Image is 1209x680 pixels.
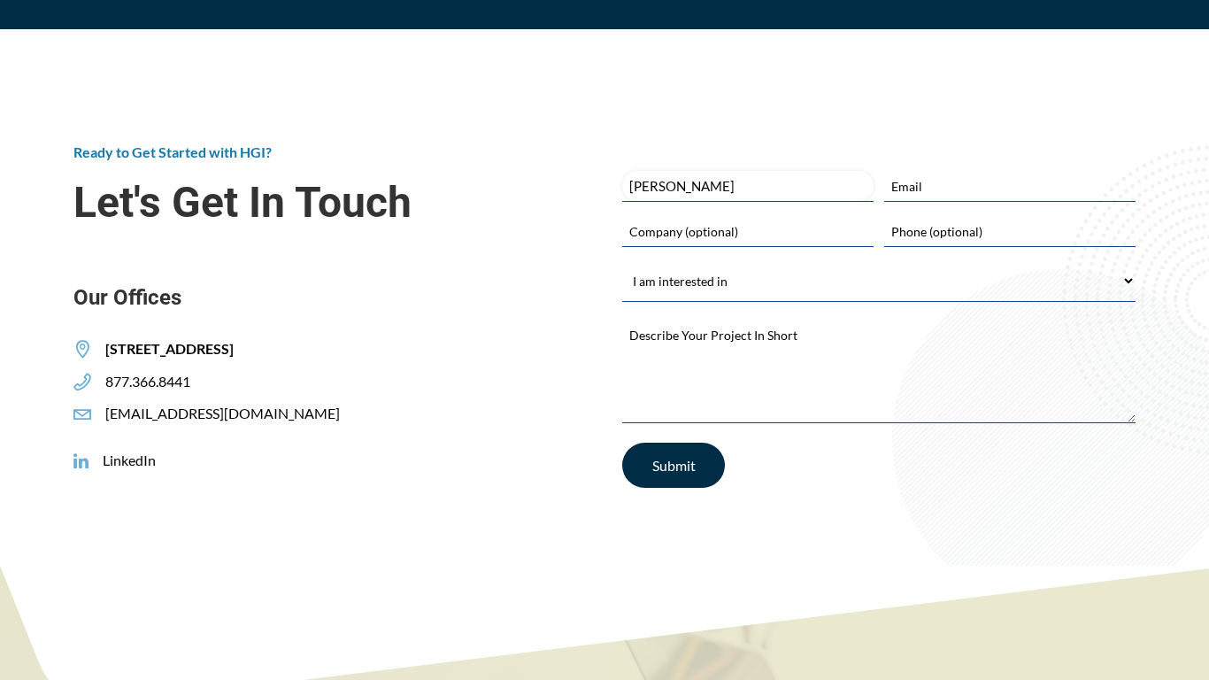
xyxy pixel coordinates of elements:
[622,171,874,201] input: Name
[884,216,1136,246] input: Phone (optional)
[73,373,190,391] a: 877.366.8441
[884,171,1136,201] input: Email
[622,216,874,246] input: Company (optional)
[89,452,156,470] span: LinkedIn
[73,143,272,160] span: Ready to Get Started with HGI?
[73,284,587,312] span: Our Offices
[73,405,340,423] a: [EMAIL_ADDRESS][DOMAIN_NAME]
[91,405,340,423] span: [EMAIL_ADDRESS][DOMAIN_NAME]
[91,340,234,359] span: [STREET_ADDRESS]
[91,373,190,391] span: 877.366.8441
[622,443,725,488] input: Submit
[73,178,587,227] span: Let's Get In Touch
[73,452,156,470] a: LinkedIn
